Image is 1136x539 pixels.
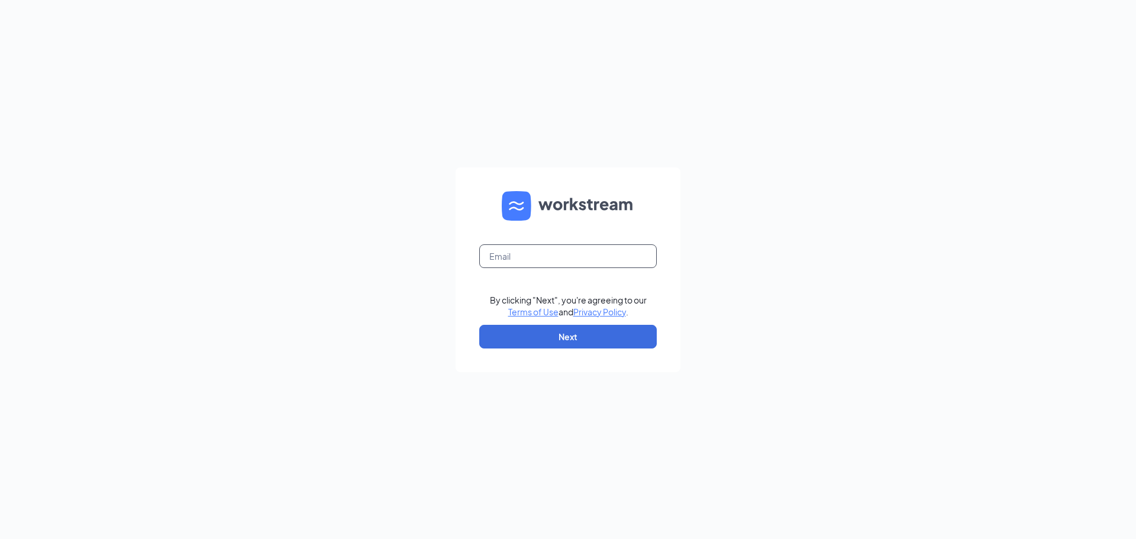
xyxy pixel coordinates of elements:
[502,191,634,221] img: WS logo and Workstream text
[573,306,626,317] a: Privacy Policy
[508,306,559,317] a: Terms of Use
[479,244,657,268] input: Email
[490,294,647,318] div: By clicking "Next", you're agreeing to our and .
[479,325,657,348] button: Next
